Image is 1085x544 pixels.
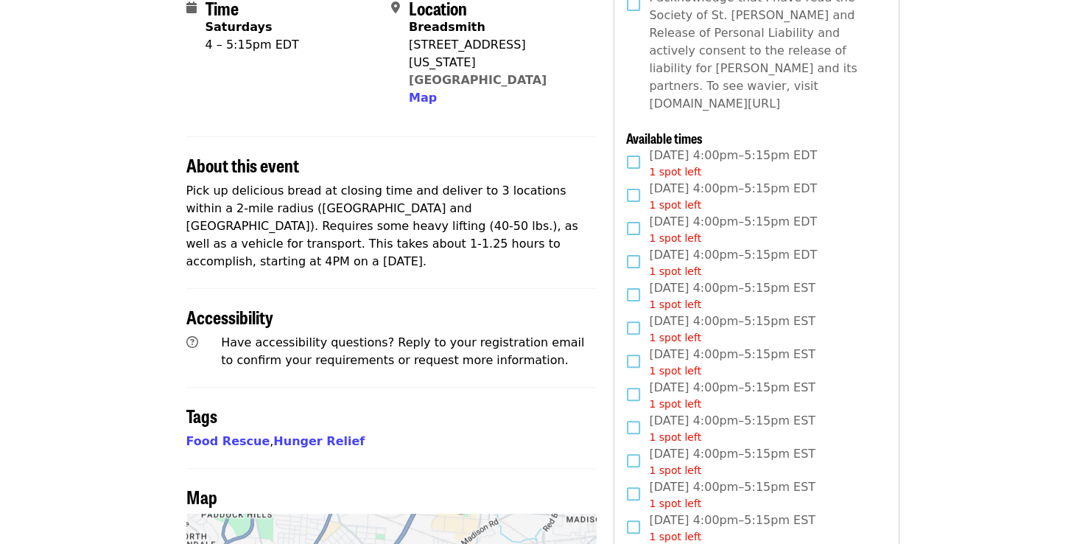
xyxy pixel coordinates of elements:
[649,478,815,512] span: [DATE] 4:00pm–5:15pm EST
[649,213,817,246] span: [DATE] 4:00pm–5:15pm EDT
[649,299,701,310] span: 1 spot left
[649,346,815,379] span: [DATE] 4:00pm–5:15pm EST
[649,265,701,277] span: 1 spot left
[649,246,817,279] span: [DATE] 4:00pm–5:15pm EDT
[186,182,597,271] p: Pick up delicious bread at closing time and deliver to 3 locations within a 2-mile radius ([GEOGR...
[626,128,703,147] span: Available times
[206,36,299,54] div: 4 – 5:15pm EDT
[186,402,217,428] span: Tags
[391,1,400,15] i: map-marker-alt icon
[649,431,701,443] span: 1 spot left
[409,91,437,105] span: Map
[649,279,815,313] span: [DATE] 4:00pm–5:15pm EST
[186,1,197,15] i: calendar icon
[649,232,701,244] span: 1 spot left
[409,89,437,107] button: Map
[206,20,273,34] strong: Saturdays
[649,180,817,213] span: [DATE] 4:00pm–5:15pm EDT
[649,498,701,509] span: 1 spot left
[409,36,584,72] div: [STREET_ADDRESS][US_STATE]
[409,20,485,34] strong: Breadsmith
[186,304,273,329] span: Accessibility
[273,434,365,448] a: Hunger Relief
[649,313,815,346] span: [DATE] 4:00pm–5:15pm EST
[649,531,701,543] span: 1 spot left
[649,412,815,445] span: [DATE] 4:00pm–5:15pm EST
[649,445,815,478] span: [DATE] 4:00pm–5:15pm EST
[649,166,701,178] span: 1 spot left
[649,379,815,412] span: [DATE] 4:00pm–5:15pm EST
[186,152,299,178] span: About this event
[649,199,701,211] span: 1 spot left
[186,434,274,448] span: ,
[649,464,701,476] span: 1 spot left
[186,434,270,448] a: Food Rescue
[649,332,701,344] span: 1 spot left
[221,335,584,367] span: Have accessibility questions? Reply to your registration email to confirm your requirements or re...
[649,398,701,410] span: 1 spot left
[649,365,701,377] span: 1 spot left
[409,73,547,87] a: [GEOGRAPHIC_DATA]
[186,335,198,349] i: question-circle icon
[649,147,817,180] span: [DATE] 4:00pm–5:15pm EDT
[186,484,217,509] span: Map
